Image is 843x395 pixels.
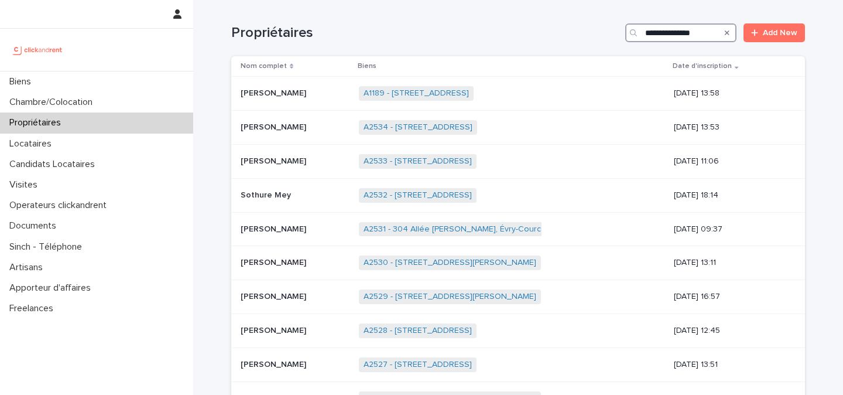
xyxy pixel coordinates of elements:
[674,88,786,98] p: [DATE] 13:58
[5,159,104,170] p: Candidats Locataires
[625,23,736,42] input: Search
[241,222,309,234] p: [PERSON_NAME]
[5,76,40,87] p: Biens
[241,324,309,336] p: [PERSON_NAME]
[364,258,536,268] a: A2530 - [STREET_ADDRESS][PERSON_NAME]
[5,220,66,231] p: Documents
[364,224,604,234] a: A2531 - 304 Allée [PERSON_NAME], Évry-Courcouronnes 91000
[241,86,309,98] p: [PERSON_NAME]
[364,190,472,200] a: A2532 - [STREET_ADDRESS]
[231,280,805,314] tr: [PERSON_NAME][PERSON_NAME] A2529 - [STREET_ADDRESS][PERSON_NAME] [DATE] 16:57
[674,156,786,166] p: [DATE] 11:06
[674,122,786,132] p: [DATE] 13:53
[241,256,309,268] p: [PERSON_NAME]
[364,88,469,98] a: A1189 - [STREET_ADDRESS]
[5,282,100,294] p: Apporteur d'affaires
[5,97,102,108] p: Chambre/Colocation
[241,290,309,302] p: [PERSON_NAME]
[5,241,91,253] p: Sinch - Téléphone
[5,179,47,190] p: Visites
[743,23,805,42] a: Add New
[5,200,116,211] p: Operateurs clickandrent
[231,25,621,42] h1: Propriétaires
[674,326,786,336] p: [DATE] 12:45
[231,144,805,178] tr: [PERSON_NAME][PERSON_NAME] A2533 - [STREET_ADDRESS] [DATE] 11:06
[763,29,797,37] span: Add New
[241,357,309,370] p: [PERSON_NAME]
[364,360,472,370] a: A2527 - [STREET_ADDRESS]
[231,246,805,280] tr: [PERSON_NAME][PERSON_NAME] A2530 - [STREET_ADDRESS][PERSON_NAME] [DATE] 13:11
[364,156,472,166] a: A2533 - [STREET_ADDRESS]
[5,262,52,273] p: Artisans
[231,111,805,145] tr: [PERSON_NAME][PERSON_NAME] A2534 - [STREET_ADDRESS] [DATE] 13:53
[231,178,805,212] tr: Sothure MeySothure Mey A2532 - [STREET_ADDRESS] [DATE] 18:14
[231,348,805,382] tr: [PERSON_NAME][PERSON_NAME] A2527 - [STREET_ADDRESS] [DATE] 13:51
[674,258,786,268] p: [DATE] 13:11
[364,326,472,336] a: A2528 - [STREET_ADDRESS]
[5,303,63,314] p: Freelances
[5,117,70,128] p: Propriétaires
[241,188,293,200] p: Sothure Mey
[241,154,309,166] p: [PERSON_NAME]
[673,60,732,73] p: Date d'inscription
[241,120,309,132] p: [PERSON_NAME]
[674,190,786,200] p: [DATE] 18:14
[9,38,66,62] img: UCB0brd3T0yccxBKYDjQ
[674,360,786,370] p: [DATE] 13:51
[231,77,805,111] tr: [PERSON_NAME][PERSON_NAME] A1189 - [STREET_ADDRESS] [DATE] 13:58
[674,224,786,234] p: [DATE] 09:37
[5,138,61,149] p: Locataires
[358,60,376,73] p: Biens
[364,292,536,302] a: A2529 - [STREET_ADDRESS][PERSON_NAME]
[231,314,805,348] tr: [PERSON_NAME][PERSON_NAME] A2528 - [STREET_ADDRESS] [DATE] 12:45
[674,292,786,302] p: [DATE] 16:57
[231,212,805,246] tr: [PERSON_NAME][PERSON_NAME] A2531 - 304 Allée [PERSON_NAME], Évry-Courcouronnes 91000 [DATE] 09:37
[241,60,287,73] p: Nom complet
[364,122,472,132] a: A2534 - [STREET_ADDRESS]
